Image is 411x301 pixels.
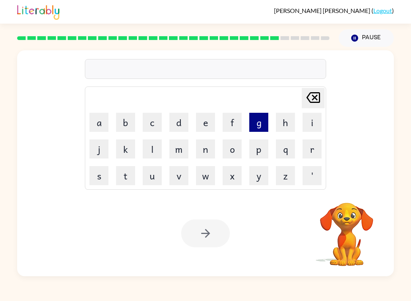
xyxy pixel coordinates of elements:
button: Pause [339,29,394,47]
button: m [169,139,188,159]
button: u [143,166,162,185]
img: Literably [17,3,59,20]
button: ' [303,166,322,185]
button: w [196,166,215,185]
button: r [303,139,322,159]
button: y [249,166,268,185]
button: s [89,166,108,185]
button: e [196,113,215,132]
button: f [223,113,242,132]
div: ( ) [274,7,394,14]
button: x [223,166,242,185]
button: l [143,139,162,159]
button: i [303,113,322,132]
button: g [249,113,268,132]
button: q [276,139,295,159]
button: t [116,166,135,185]
button: h [276,113,295,132]
video: Your browser must support playing .mp4 files to use Literably. Please try using another browser. [309,191,385,267]
button: p [249,139,268,159]
button: d [169,113,188,132]
span: [PERSON_NAME] [PERSON_NAME] [274,7,371,14]
button: b [116,113,135,132]
button: v [169,166,188,185]
button: c [143,113,162,132]
button: o [223,139,242,159]
a: Logout [373,7,392,14]
button: n [196,139,215,159]
button: a [89,113,108,132]
button: j [89,139,108,159]
button: z [276,166,295,185]
button: k [116,139,135,159]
